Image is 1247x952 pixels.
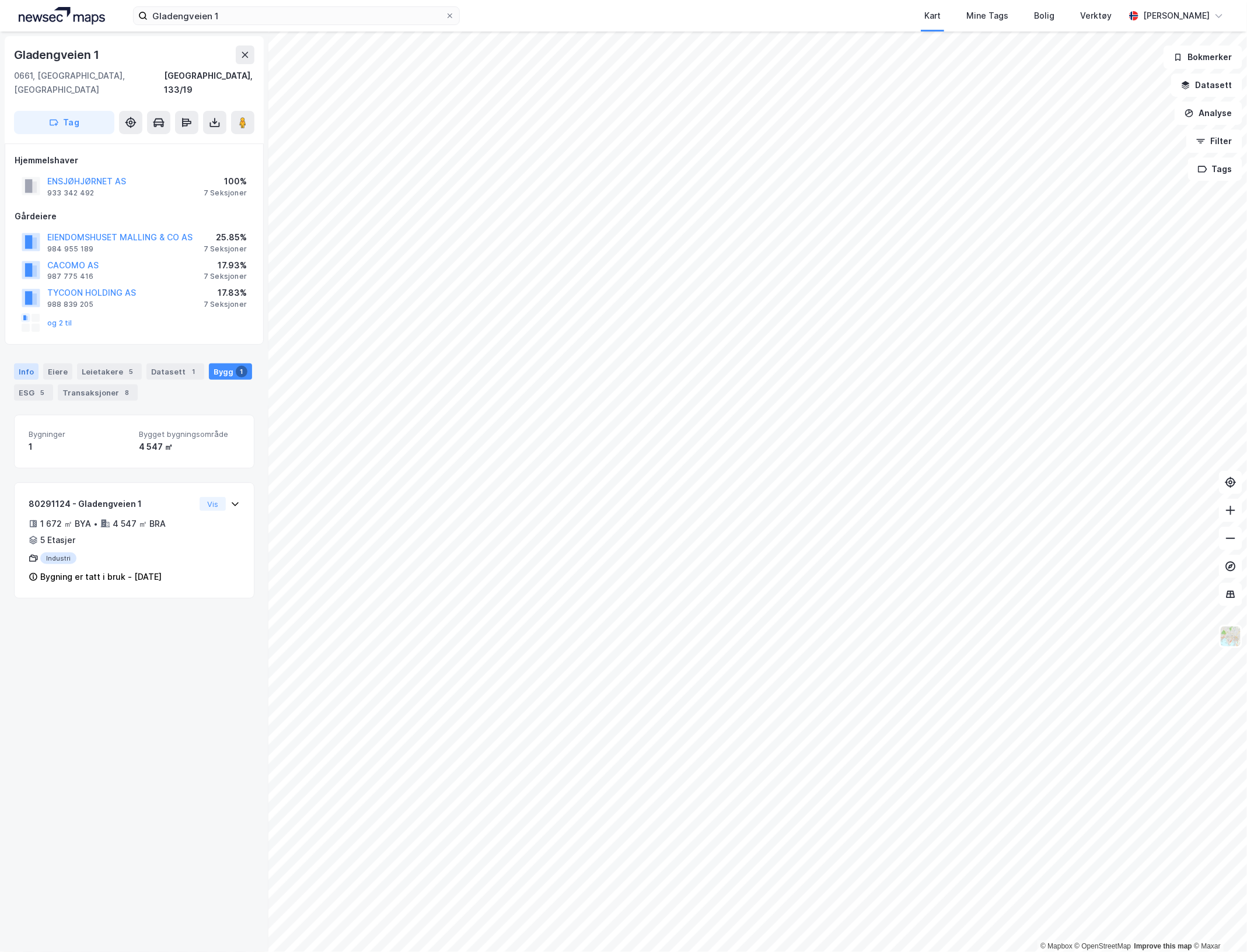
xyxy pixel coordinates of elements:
[204,258,247,272] div: 17.93%
[1075,942,1131,950] a: OpenStreetMap
[113,517,166,531] div: 4 547 ㎡ BRA
[47,300,93,309] div: 988 839 205
[29,497,195,511] div: 80291124 - Gladengveien 1
[1034,9,1054,23] div: Bolig
[14,45,102,64] div: Gladengveien 1
[40,570,162,584] div: Bygning er tatt i bruk - [DATE]
[204,300,247,309] div: 7 Seksjoner
[204,230,247,244] div: 25.85%
[14,363,39,380] div: Info
[1188,157,1242,181] button: Tags
[1175,101,1242,125] button: Analyse
[37,387,48,398] div: 5
[204,244,247,254] div: 7 Seksjoner
[1143,9,1210,23] div: [PERSON_NAME]
[15,153,254,167] div: Hjemmelshaver
[47,188,94,198] div: 933 342 492
[19,7,105,24] img: logo.a4113a55bc3d86da70a041830d287a7e.svg
[139,440,240,454] div: 4 547 ㎡
[14,384,53,401] div: ESG
[209,363,252,380] div: Bygg
[148,7,445,24] input: Søk på adresse, matrikkel, gårdeiere, leietakere eller personer
[43,363,72,380] div: Eiere
[77,363,142,380] div: Leietakere
[188,366,200,377] div: 1
[966,9,1008,23] div: Mine Tags
[14,111,114,134] button: Tag
[93,519,98,528] div: •
[1164,45,1242,69] button: Bokmerker
[40,517,91,531] div: 1 672 ㎡ BYA
[58,384,138,401] div: Transaksjoner
[200,497,226,511] button: Vis
[1189,896,1247,952] div: Kontrollprogram for chat
[204,188,247,198] div: 7 Seksjoner
[121,387,133,398] div: 8
[1189,896,1247,952] iframe: Chat Widget
[29,429,130,439] span: Bygninger
[14,69,165,97] div: 0661, [GEOGRAPHIC_DATA], [GEOGRAPHIC_DATA]
[29,440,130,454] div: 1
[47,272,93,281] div: 987 775 416
[139,429,240,439] span: Bygget bygningsområde
[125,366,137,377] div: 5
[15,209,254,223] div: Gårdeiere
[204,272,247,281] div: 7 Seksjoner
[165,69,255,97] div: [GEOGRAPHIC_DATA], 133/19
[1186,129,1242,153] button: Filter
[236,366,247,377] div: 1
[924,9,941,23] div: Kart
[146,363,204,380] div: Datasett
[40,533,75,547] div: 5 Etasjer
[1220,625,1242,647] img: Z
[1134,942,1192,950] a: Improve this map
[1080,9,1112,23] div: Verktøy
[47,244,93,254] div: 984 955 189
[204,174,247,188] div: 100%
[1040,942,1073,950] a: Mapbox
[204,286,247,300] div: 17.83%
[1171,73,1242,97] button: Datasett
